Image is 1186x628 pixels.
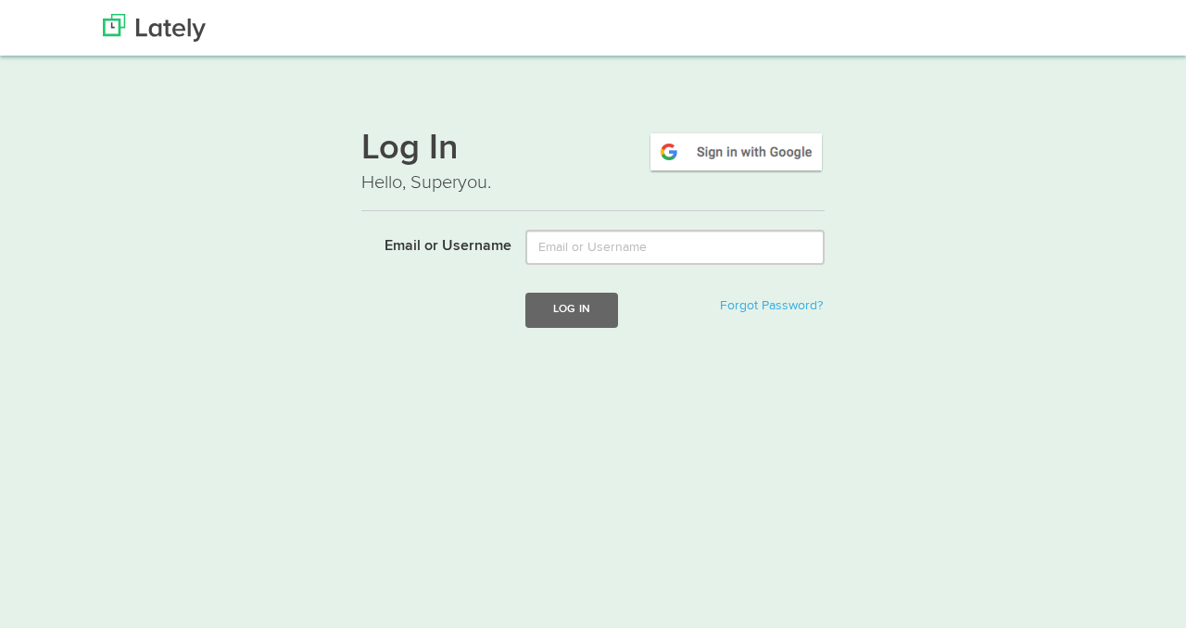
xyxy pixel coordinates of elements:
[720,299,823,312] a: Forgot Password?
[525,230,825,265] input: Email or Username
[103,14,206,42] img: Lately
[361,170,825,196] p: Hello, Superyou.
[347,230,511,257] label: Email or Username
[648,131,825,173] img: google-signin.png
[525,293,618,327] button: Log In
[361,131,825,170] h1: Log In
